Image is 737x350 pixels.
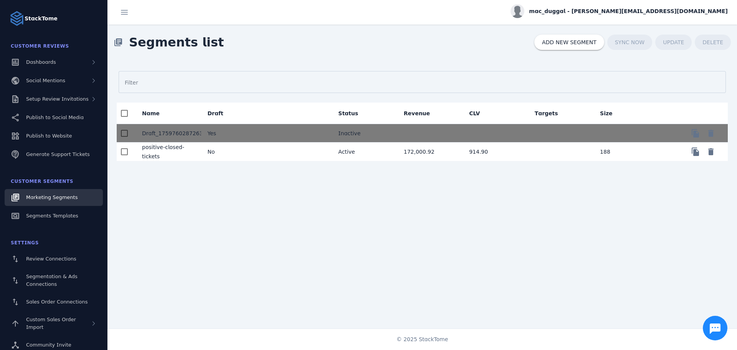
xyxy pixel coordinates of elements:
[338,109,358,117] div: Status
[26,114,84,120] span: Publish to Social Media
[11,43,69,49] span: Customer Reviews
[142,109,160,117] div: Name
[5,189,103,206] a: Marketing Segments
[5,128,103,144] a: Publish to Website
[5,207,103,224] a: Segments Templates
[26,59,56,65] span: Dashboards
[511,4,728,18] button: mac_duggal - [PERSON_NAME][EMAIL_ADDRESS][DOMAIN_NAME]
[5,294,103,310] a: Sales Order Connections
[26,317,76,330] span: Custom Sales Order Import
[529,7,728,15] span: mac_duggal - [PERSON_NAME][EMAIL_ADDRESS][DOMAIN_NAME]
[201,124,266,143] mat-cell: Yes
[600,109,613,117] div: Size
[26,151,90,157] span: Generate Support Tickets
[125,80,138,86] mat-label: Filter
[114,38,123,47] mat-icon: library_books
[11,240,39,245] span: Settings
[123,27,230,58] span: Segments list
[511,4,524,18] img: profile.jpg
[404,109,437,117] div: Revenue
[26,133,72,139] span: Publish to Website
[26,274,78,287] span: Segmentation & Ads Connections
[338,109,365,117] div: Status
[703,144,719,159] button: Delete
[5,146,103,163] a: Generate Support Tickets
[542,40,597,45] span: ADD NEW SEGMENT
[5,250,103,267] a: Review Connections
[534,35,604,50] button: ADD NEW SEGMENT
[529,103,594,124] mat-header-cell: Targets
[142,109,167,117] div: Name
[136,143,201,161] mat-cell: positive-closed-tickets
[26,256,76,262] span: Review Connections
[207,109,230,117] div: Draft
[5,269,103,292] a: Segmentation & Ads Connections
[404,109,430,117] div: Revenue
[703,126,719,141] button: Delete
[26,96,89,102] span: Setup Review Invitations
[26,78,65,83] span: Social Mentions
[26,194,78,200] span: Marketing Segments
[25,15,58,23] strong: StackTome
[11,179,73,184] span: Customer Segments
[201,143,266,161] mat-cell: No
[136,124,201,143] mat-cell: Draft_1759760287263
[26,213,78,219] span: Segments Templates
[688,126,703,141] button: Copy
[600,109,620,117] div: Size
[594,143,659,161] mat-cell: 188
[469,109,487,117] div: CLV
[397,335,448,343] span: © 2025 StackTome
[5,109,103,126] a: Publish to Social Media
[26,342,71,348] span: Community Invite
[332,143,397,161] mat-cell: Active
[26,299,88,305] span: Sales Order Connections
[207,109,223,117] div: Draft
[332,124,397,143] mat-cell: Inactive
[688,144,703,159] button: Copy
[463,143,528,161] mat-cell: 914.90
[398,143,463,161] mat-cell: 172,000.92
[469,109,480,117] div: CLV
[9,11,25,26] img: Logo image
